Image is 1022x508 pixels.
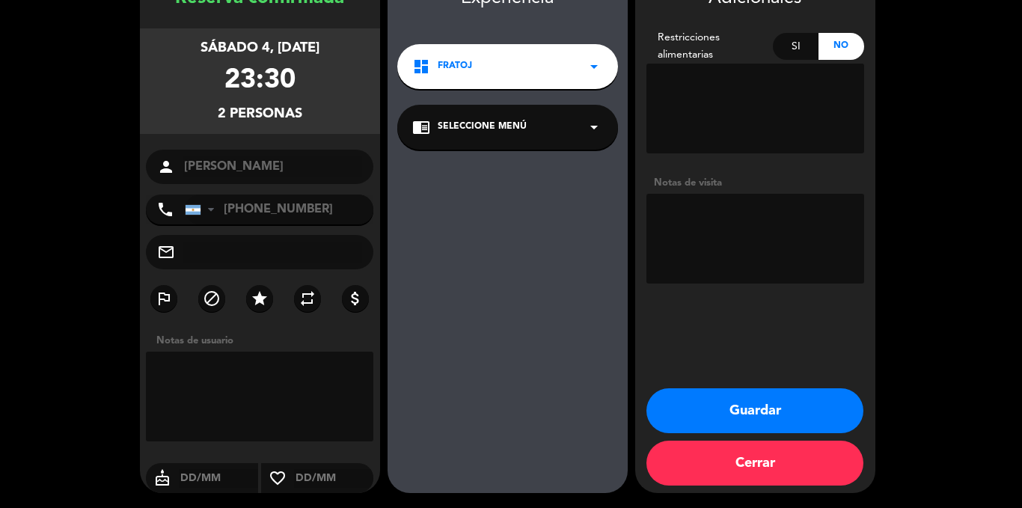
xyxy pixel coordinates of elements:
div: 2 personas [218,103,302,125]
button: Guardar [646,388,863,433]
i: arrow_drop_down [585,118,603,136]
input: DD/MM [179,469,259,488]
div: 23:30 [224,59,296,103]
button: Cerrar [646,441,863,486]
i: star [251,290,269,307]
span: Seleccione Menú [438,120,527,135]
i: dashboard [412,58,430,76]
div: Notas de usuario [149,333,380,349]
div: No [818,33,864,60]
div: Notas de visita [646,175,864,191]
i: phone [156,201,174,218]
div: Argentina: +54 [186,195,220,224]
i: mail_outline [157,243,175,261]
div: Restricciones alimentarias [646,29,774,64]
i: chrome_reader_mode [412,118,430,136]
i: person [157,158,175,176]
span: Fratoj [438,59,472,74]
i: repeat [299,290,316,307]
i: attach_money [346,290,364,307]
div: Si [773,33,818,60]
div: sábado 4, [DATE] [201,37,319,59]
i: block [203,290,221,307]
i: cake [146,469,179,487]
i: favorite_border [261,469,294,487]
i: arrow_drop_down [585,58,603,76]
i: outlined_flag [155,290,173,307]
input: DD/MM [294,469,374,488]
